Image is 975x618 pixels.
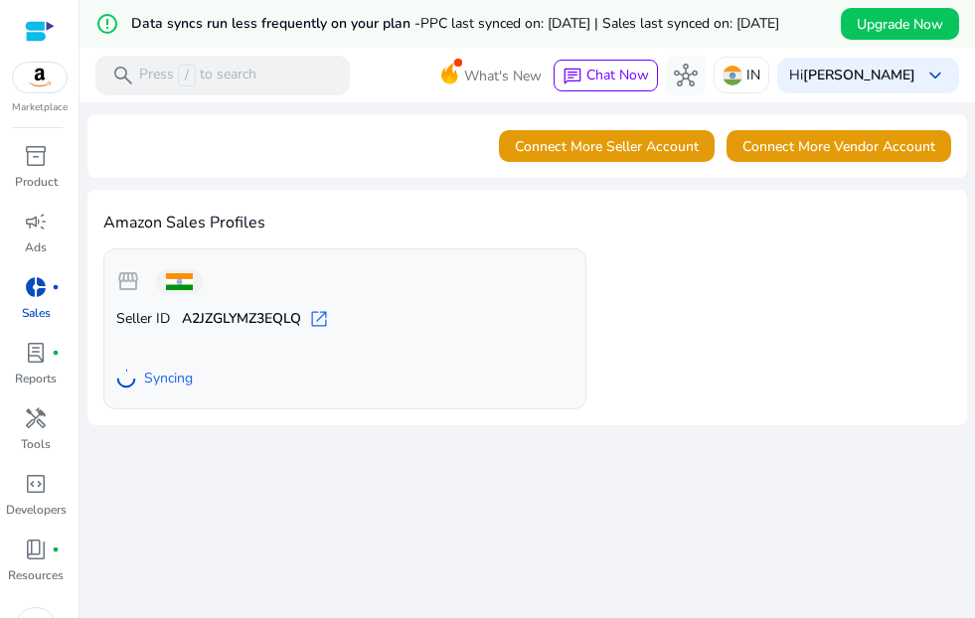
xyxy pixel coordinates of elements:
b: [PERSON_NAME] [803,66,915,84]
mat-icon: error_outline [95,12,119,36]
span: keyboard_arrow_down [923,64,947,87]
span: Upgrade Now [857,14,943,35]
p: Marketplace [12,100,68,115]
p: Product [15,173,58,191]
span: fiber_manual_record [52,545,60,553]
h4: Amazon Sales Profiles [103,214,951,232]
img: amazon.svg [13,63,67,92]
p: IN [746,58,760,92]
button: Connect More Seller Account [499,130,715,162]
span: handyman [24,406,48,430]
button: chatChat Now [554,60,658,91]
p: Sales [22,304,51,322]
span: What's New [464,59,542,93]
p: Reports [15,370,57,387]
span: Syncing [144,369,193,388]
span: search [111,64,135,87]
span: campaign [24,210,48,233]
span: book_4 [24,538,48,561]
span: chat [563,67,582,86]
span: Chat Now [586,66,649,84]
p: Resources [8,566,64,584]
span: Seller ID [116,309,170,329]
p: Tools [21,435,51,453]
span: PPC last synced on: [DATE] | Sales last synced on: [DATE] [420,14,779,33]
span: hub [674,64,698,87]
p: Hi [789,69,915,82]
span: inventory_2 [24,144,48,168]
span: open_in_new [309,309,329,329]
img: in.svg [723,66,742,85]
h5: Data syncs run less frequently on your plan - [131,16,779,33]
span: lab_profile [24,341,48,365]
span: code_blocks [24,472,48,496]
span: / [178,65,196,86]
span: fiber_manual_record [52,349,60,357]
span: donut_small [24,275,48,299]
b: A2JZGLYMZ3EQLQ [182,309,301,329]
span: storefront [116,269,140,293]
span: fiber_manual_record [52,283,60,291]
p: Press to search [139,65,256,86]
span: Connect More Vendor Account [742,136,935,157]
p: Ads [25,238,47,256]
p: Developers [6,501,67,519]
button: Connect More Vendor Account [727,130,951,162]
button: hub [666,56,706,95]
button: Upgrade Now [841,8,959,40]
span: Connect More Seller Account [515,136,699,157]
